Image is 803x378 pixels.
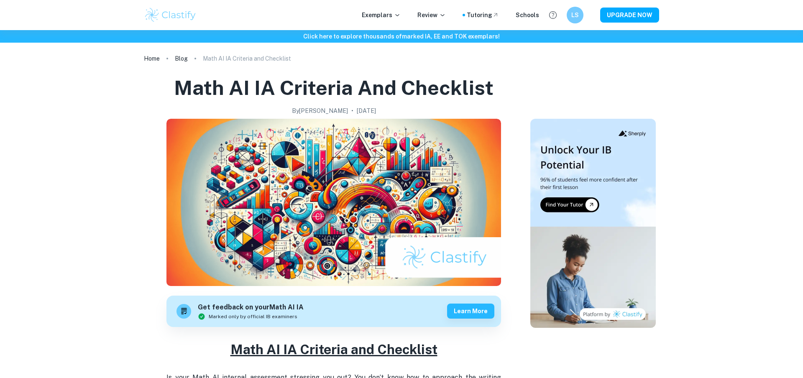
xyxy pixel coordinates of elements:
[600,8,659,23] button: UPGRADE NOW
[230,342,437,357] u: Math AI IA Criteria and Checklist
[351,106,353,115] p: •
[174,74,494,101] h1: Math AI IA Criteria and Checklist
[198,302,304,313] h6: Get feedback on your Math AI IA
[166,296,501,327] a: Get feedback on yourMath AI IAMarked only by official IB examinersLearn more
[447,304,494,319] button: Learn more
[546,8,560,22] button: Help and Feedback
[166,119,501,286] img: Math AI IA Criteria and Checklist cover image
[203,54,291,63] p: Math AI IA Criteria and Checklist
[417,10,446,20] p: Review
[467,10,499,20] a: Tutoring
[357,106,376,115] h2: [DATE]
[175,53,188,64] a: Blog
[570,10,580,20] h6: LS
[2,32,801,41] h6: Click here to explore thousands of marked IA, EE and TOK exemplars !
[144,53,160,64] a: Home
[209,313,297,320] span: Marked only by official IB examiners
[292,106,348,115] h2: By [PERSON_NAME]
[567,7,583,23] button: LS
[530,119,656,328] img: Thumbnail
[516,10,539,20] a: Schools
[144,7,197,23] img: Clastify logo
[362,10,401,20] p: Exemplars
